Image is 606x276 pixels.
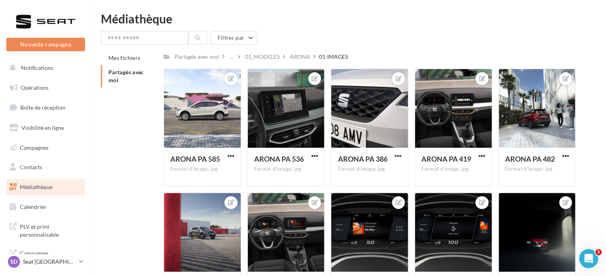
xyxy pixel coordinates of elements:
button: Notifications [5,60,83,76]
div: Format d'image: jpg [505,166,569,173]
span: ARONA PA 585 [170,154,220,163]
span: Calendrier [20,203,46,210]
span: Boîte de réception [20,104,66,111]
span: ARONA PA 386 [338,154,387,163]
div: Format d'image: jpg [338,166,401,173]
div: Format d'image: jpg [421,166,485,173]
div: Partagés avec moi [175,53,219,61]
span: PLV et print personnalisable [20,221,82,238]
div: Format d'image: jpg [170,166,234,173]
div: Médiathèque [101,13,596,25]
button: Filtrer par [210,31,257,44]
span: Notifications [21,64,53,71]
span: Mes fichiers [108,54,140,61]
a: Calendrier [5,199,87,215]
span: ARONA PA 419 [421,154,471,163]
a: Campagnes DataOnDemand [5,245,87,268]
div: ... [228,51,235,62]
div: 01_MODELES [245,53,280,61]
div: ARONA [290,53,310,61]
span: SD [10,258,17,266]
a: SD Seat [GEOGRAPHIC_DATA] [6,254,85,269]
span: Partagés avec moi [108,69,144,83]
a: Campagnes [5,139,87,156]
p: Seat [GEOGRAPHIC_DATA] [23,258,76,266]
a: Opérations [5,79,87,96]
a: Contacts [5,159,87,176]
button: Nouvelle campagne [6,38,85,51]
a: Boîte de réception [5,99,87,116]
span: 1 [595,249,602,255]
span: Médiathèque [20,183,52,190]
span: Contacts [20,164,42,170]
span: Campagnes [20,144,48,151]
a: PLV et print personnalisable [5,218,87,241]
span: ARONA PA 536 [254,154,304,163]
span: Opérations [21,84,48,91]
span: Visibilité en ligne [21,124,64,131]
div: Format d'image: jpg [254,166,318,173]
a: Médiathèque [5,179,87,195]
iframe: Intercom live chat [579,249,598,268]
span: Campagnes DataOnDemand [20,248,82,265]
span: ARONA PA 482 [505,154,555,163]
div: 01-IMAGES [319,53,348,61]
a: Visibilité en ligne [5,120,87,136]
